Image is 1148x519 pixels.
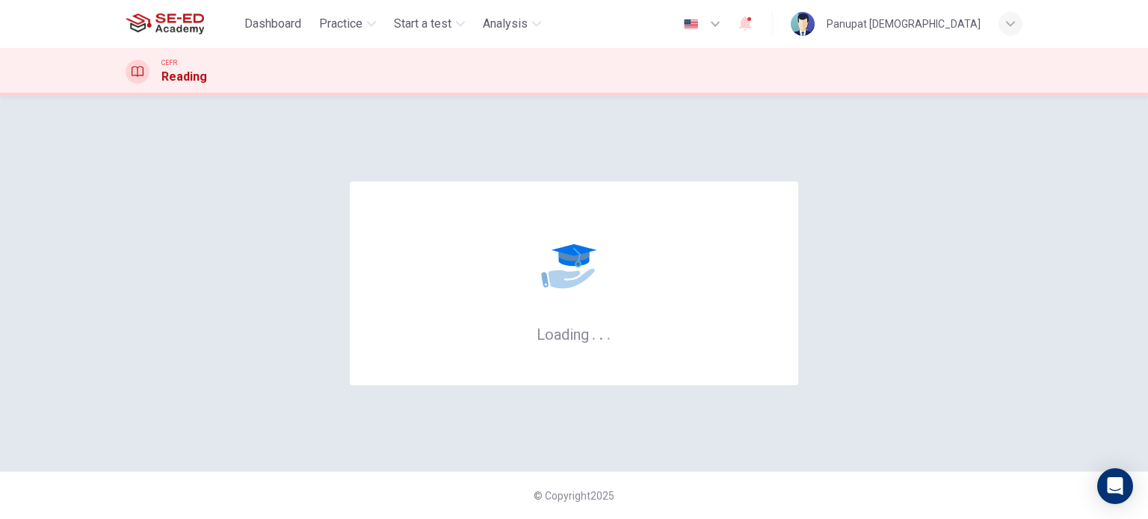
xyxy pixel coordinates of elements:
[126,9,204,39] img: SE-ED Academy logo
[682,19,700,30] img: en
[477,10,547,37] button: Analysis
[537,324,611,344] h6: Loading
[599,320,604,345] h6: .
[591,320,596,345] h6: .
[606,320,611,345] h6: .
[161,68,207,86] h1: Reading
[126,9,238,39] a: SE-ED Academy logo
[534,490,614,502] span: © Copyright 2025
[394,15,451,33] span: Start a test
[388,10,471,37] button: Start a test
[161,58,177,68] span: CEFR
[319,15,362,33] span: Practice
[313,10,382,37] button: Practice
[1097,468,1133,504] div: Open Intercom Messenger
[791,12,815,36] img: Profile picture
[483,15,528,33] span: Analysis
[238,10,307,37] button: Dashboard
[244,15,301,33] span: Dashboard
[827,15,981,33] div: Panupat [DEMOGRAPHIC_DATA]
